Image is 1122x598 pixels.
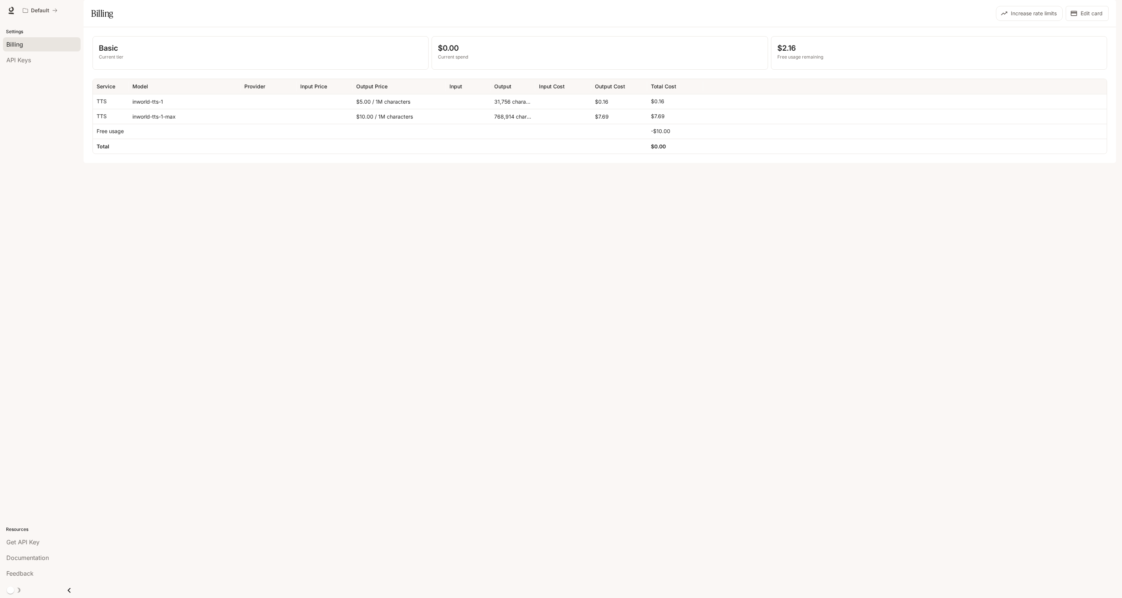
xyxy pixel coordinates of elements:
[595,83,625,89] div: Output Cost
[539,83,565,89] div: Input Cost
[99,43,422,54] p: Basic
[97,143,109,150] h6: Total
[1066,6,1109,21] button: Edit card
[97,128,124,135] p: Free usage
[651,143,666,150] h6: $0.00
[449,83,462,89] div: Input
[996,6,1063,21] button: Increase rate limits
[591,94,647,109] div: $0.16
[494,83,511,89] div: Output
[491,109,535,124] div: 768,914 characters
[352,94,446,109] div: $5.00 / 1M characters
[132,83,148,89] div: Model
[438,54,761,60] p: Current spend
[651,83,676,89] div: Total Cost
[91,6,113,21] h1: Billing
[31,7,49,14] p: Default
[244,83,265,89] div: Provider
[591,109,647,124] div: $7.69
[491,94,535,109] div: 31,756 characters
[97,98,107,105] p: TTS
[777,54,1101,60] p: Free usage remaining
[777,43,1101,54] p: $2.16
[352,109,446,124] div: $10.00 / 1M characters
[97,83,115,89] div: Service
[356,83,388,89] div: Output Price
[129,109,241,124] div: inworld-tts-1-max
[97,113,107,120] p: TTS
[99,54,422,60] p: Current tier
[651,98,664,105] p: $0.16
[651,128,670,135] p: -$10.00
[651,113,665,120] p: $7.69
[19,3,61,18] button: All workspaces
[300,83,327,89] div: Input Price
[438,43,761,54] p: $0.00
[129,94,241,109] div: inworld-tts-1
